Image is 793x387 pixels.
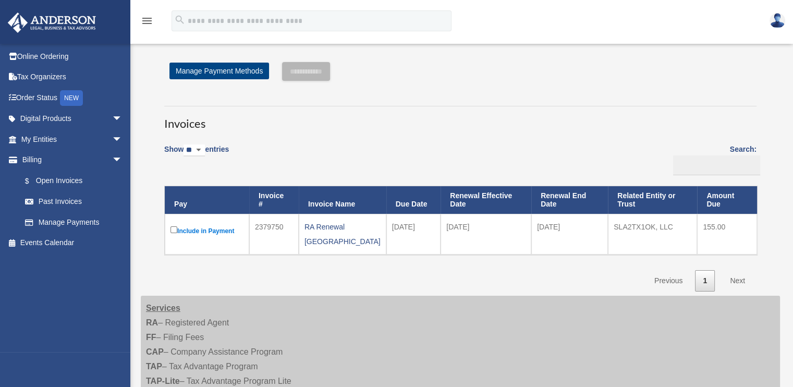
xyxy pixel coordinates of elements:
[770,13,785,28] img: User Pic
[531,186,608,214] th: Renewal End Date: activate to sort column ascending
[608,214,697,255] td: SLA2TX1OK, LLC
[7,129,138,150] a: My Entitiesarrow_drop_down
[170,224,243,237] label: Include in Payment
[15,212,133,233] a: Manage Payments
[299,186,386,214] th: Invoice Name: activate to sort column ascending
[7,233,138,253] a: Events Calendar
[697,214,757,255] td: 155.00
[184,144,205,156] select: Showentries
[722,270,753,292] a: Next
[7,87,138,108] a: Order StatusNEW
[169,63,269,79] a: Manage Payment Methods
[141,15,153,27] i: menu
[112,150,133,171] span: arrow_drop_down
[165,186,249,214] th: Pay: activate to sort column descending
[146,333,156,342] strong: FF
[697,186,757,214] th: Amount Due: activate to sort column ascending
[146,304,180,312] strong: Services
[31,175,36,188] span: $
[112,129,133,150] span: arrow_drop_down
[531,214,608,255] td: [DATE]
[441,186,531,214] th: Renewal Effective Date: activate to sort column ascending
[669,143,757,175] label: Search:
[7,150,133,171] a: Billingarrow_drop_down
[141,18,153,27] a: menu
[5,13,99,33] img: Anderson Advisors Platinum Portal
[7,67,138,88] a: Tax Organizers
[673,155,760,175] input: Search:
[441,214,531,255] td: [DATE]
[174,14,186,26] i: search
[249,186,299,214] th: Invoice #: activate to sort column ascending
[304,220,381,249] div: RA Renewal [GEOGRAPHIC_DATA]
[60,90,83,106] div: NEW
[164,143,229,167] label: Show entries
[146,318,158,327] strong: RA
[608,186,697,214] th: Related Entity or Trust: activate to sort column ascending
[386,186,441,214] th: Due Date: activate to sort column ascending
[249,214,299,255] td: 2379750
[146,362,162,371] strong: TAP
[386,214,441,255] td: [DATE]
[15,191,133,212] a: Past Invoices
[695,270,715,292] a: 1
[7,46,138,67] a: Online Ordering
[146,377,180,385] strong: TAP-Lite
[164,106,757,132] h3: Invoices
[646,270,690,292] a: Previous
[15,170,128,191] a: $Open Invoices
[112,108,133,130] span: arrow_drop_down
[170,226,177,233] input: Include in Payment
[146,347,164,356] strong: CAP
[7,108,138,129] a: Digital Productsarrow_drop_down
